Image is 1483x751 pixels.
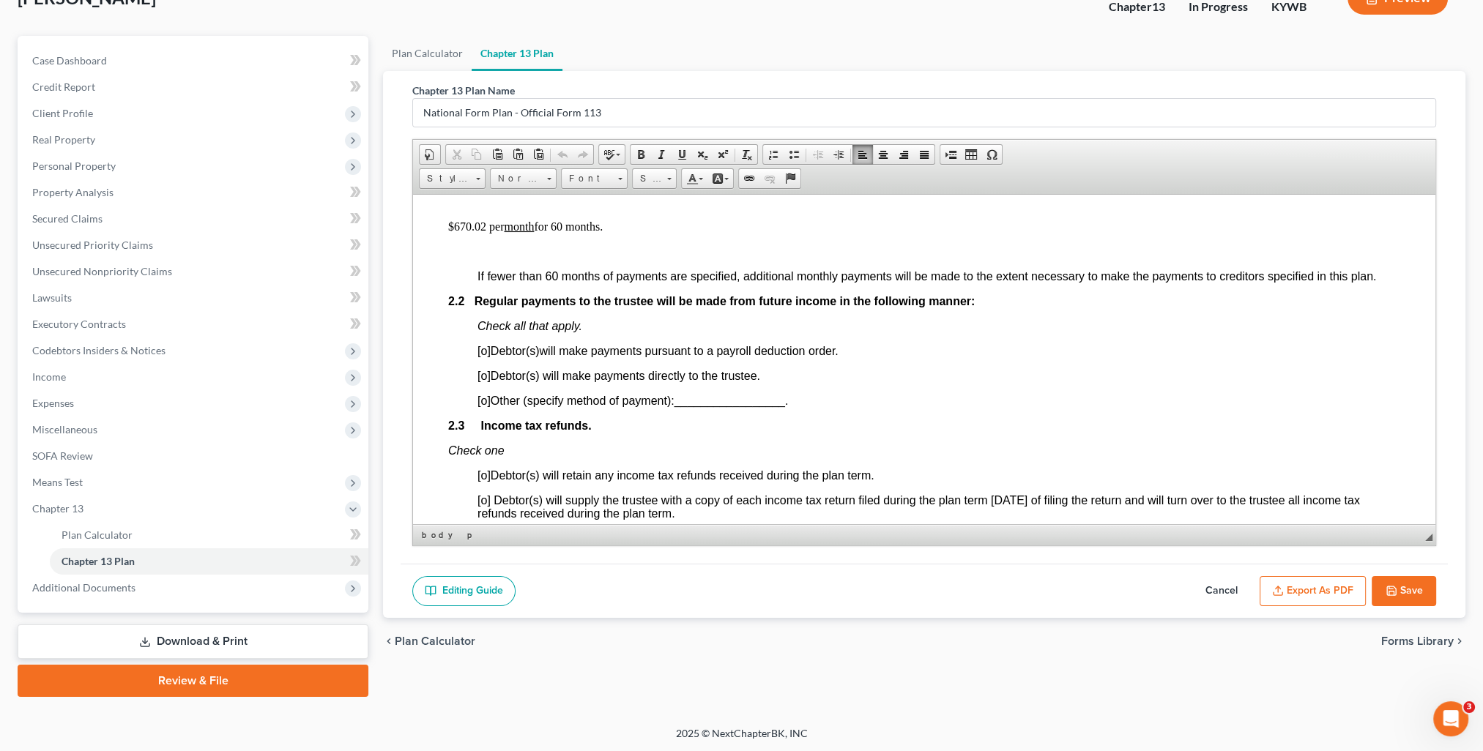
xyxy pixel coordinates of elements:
a: Increase Indent [828,145,849,164]
a: Font [561,168,628,189]
button: Cancel [1189,576,1254,607]
a: Cut [446,145,467,164]
a: Styles [419,168,486,189]
span: Lawsuits [32,291,72,304]
span: Forms Library [1381,635,1454,647]
a: Copy [467,145,487,164]
span: Chapter 13 Plan [62,555,135,567]
a: Undo [552,145,573,164]
a: Case Dashboard [21,48,368,74]
a: Decrease Indent [808,145,828,164]
a: Plan Calculator [383,36,472,71]
a: Unsecured Priority Claims [21,232,368,258]
a: Align Right [893,145,914,164]
a: Size [632,168,677,189]
span: Normal [491,169,542,188]
a: Chapter 13 Plan [50,548,368,575]
button: chevron_left Plan Calculator [383,635,475,647]
a: Chapter 13 Plan [472,36,562,71]
span: Means Test [32,476,83,488]
a: Center [873,145,893,164]
a: p element [464,528,478,542]
input: Enter name... [413,99,1435,127]
a: Paste as plain text [508,145,528,164]
span: Plan Calculator [395,635,475,647]
a: Plan Calculator [50,522,368,548]
span: Plan Calculator [62,528,133,541]
span: Unsecured Priority Claims [32,239,153,251]
a: Insert Special Character [981,145,1002,164]
a: Review & File [18,665,368,697]
i: chevron_left [383,635,395,647]
span: Secured Claims [32,212,103,225]
span: Income [32,370,66,383]
span: Codebtors Insiders & Notices [32,344,166,356]
a: Italic [651,145,672,164]
a: Credit Report [21,74,368,100]
a: Download & Print [18,624,368,659]
a: Bold [631,145,651,164]
span: Font [562,169,613,188]
a: Editing Guide [412,576,516,607]
a: Property Analysis [21,179,368,206]
a: Background Color [707,169,733,188]
span: 3 [1463,701,1475,713]
a: Table [961,145,981,164]
button: Forms Library chevron_right [1381,635,1465,647]
a: Spell Checker [599,145,625,164]
span: Credit Report [32,81,95,93]
a: Normal [490,168,557,189]
span: Styles [420,169,471,188]
span: Expenses [32,397,74,409]
a: Document Properties [420,145,440,164]
span: Real Property [32,133,95,146]
a: Redo [573,145,593,164]
a: Underline [672,145,692,164]
span: Client Profile [32,107,93,119]
a: Paste from Word [528,145,549,164]
span: Miscellaneous [32,423,97,436]
a: Unsecured Nonpriority Claims [21,258,368,285]
iframe: Rich Text Editor, document-ckeditor [413,195,1435,524]
a: Justify [914,145,934,164]
a: Text Color [682,169,707,188]
i: chevron_right [1454,635,1465,647]
span: SOFA Review [32,449,93,462]
a: Align Left [852,145,873,164]
span: Resize [1425,534,1432,541]
a: body element [419,528,463,542]
a: SOFA Review [21,443,368,469]
a: Unlink [759,169,780,188]
span: Size [633,169,662,188]
label: Chapter 13 Plan Name [412,83,515,98]
button: Export as PDF [1260,576,1366,607]
span: Personal Property [32,160,116,172]
span: Property Analysis [32,186,114,198]
a: Subscript [692,145,713,164]
iframe: Intercom live chat [1433,701,1468,736]
span: Case Dashboard [32,54,107,67]
a: Anchor [780,169,800,188]
button: Save [1372,576,1436,607]
a: Insert/Remove Bulleted List [784,145,804,164]
a: Secured Claims [21,206,368,232]
span: Executory Contracts [32,318,126,330]
a: Lawsuits [21,285,368,311]
a: Insert/Remove Numbered List [763,145,784,164]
